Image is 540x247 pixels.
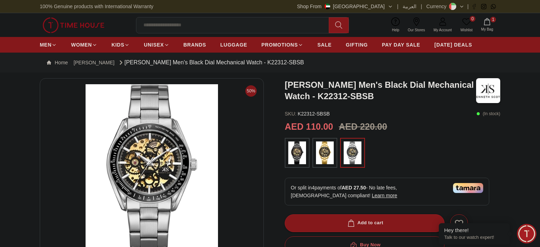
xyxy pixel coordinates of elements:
[339,120,387,134] h3: AED 220.00
[346,41,368,48] span: GIFTING
[285,178,489,205] div: Or split in 4 payments of - No late fees, [DEMOGRAPHIC_DATA] compliant!
[288,141,306,164] img: ...
[220,41,247,48] span: LUGGAGE
[285,111,296,117] span: SKU :
[476,110,500,117] p: ( In stock )
[431,27,455,33] span: My Account
[111,41,124,48] span: KIDS
[40,41,51,48] span: MEN
[71,41,92,48] span: WOMEN
[476,78,500,103] img: Kenneth Scott Men's Black Dial Mechanical Watch - K22312-SBSB
[421,3,422,10] span: |
[342,185,366,190] span: AED 27.50
[220,38,247,51] a: LUGGAGE
[184,38,206,51] a: BRANDS
[285,110,330,117] p: K22312-SBSB
[73,59,114,66] a: [PERSON_NAME]
[426,3,449,10] div: Currency
[453,183,483,193] img: Tamara
[444,227,504,234] div: Hey there!
[144,38,169,51] a: UNISEX
[435,38,472,51] a: [DATE] DEALS
[317,38,332,51] a: SALE
[118,58,304,67] div: [PERSON_NAME] Men's Black Dial Mechanical Watch - K22312-SBSB
[40,53,500,73] nav: Breadcrumb
[477,17,497,33] button: 1My Bag
[346,38,368,51] a: GIFTING
[144,41,164,48] span: UNISEX
[404,16,429,34] a: Our Stores
[372,193,397,198] span: Learn more
[458,27,475,33] span: Wishlist
[481,4,486,9] a: Instagram
[490,17,496,22] span: 1
[491,4,496,9] a: Whatsapp
[478,27,496,32] span: My Bag
[261,41,298,48] span: PROMOTIONS
[405,27,428,33] span: Our Stores
[40,3,153,10] span: 100% Genuine products with International Warranty
[43,17,104,33] img: ...
[261,38,303,51] a: PROMOTIONS
[40,38,57,51] a: MEN
[397,3,399,10] span: |
[389,27,402,33] span: Help
[471,4,477,9] a: Facebook
[285,79,476,102] h3: [PERSON_NAME] Men's Black Dial Mechanical Watch - K22312-SBSB
[324,4,330,9] img: United Arab Emirates
[470,16,475,22] span: 0
[517,224,536,243] div: Chat Widget
[316,141,334,164] img: ...
[317,41,332,48] span: SALE
[297,3,393,10] button: Shop From[GEOGRAPHIC_DATA]
[344,141,361,164] img: ...
[382,41,420,48] span: PAY DAY SALE
[346,219,383,227] div: Add to cart
[456,16,477,34] a: 0Wishlist
[444,235,504,241] p: Talk to our watch expert!
[382,38,420,51] a: PAY DAY SALE
[403,3,416,10] button: العربية
[184,41,206,48] span: BRANDS
[47,59,68,66] a: Home
[388,16,404,34] a: Help
[111,38,130,51] a: KIDS
[467,3,469,10] span: |
[285,120,333,134] h2: AED 110.00
[285,214,444,232] button: Add to cart
[245,85,257,97] span: 50%
[435,41,472,48] span: [DATE] DEALS
[71,38,97,51] a: WOMEN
